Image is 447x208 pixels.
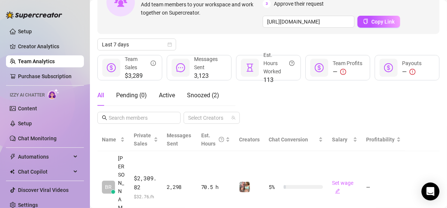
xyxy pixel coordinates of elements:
span: Team Profits [333,60,362,66]
span: Salary [332,137,347,143]
span: 3,123 [194,71,225,80]
span: $3,289 [125,71,156,80]
span: team [231,116,236,120]
div: All [97,91,104,100]
img: Jess [239,182,250,192]
span: Messages Sent [167,132,191,147]
span: exclamation-circle [410,69,416,75]
a: Purchase Subscription [18,73,72,79]
span: Izzy AI Chatter [10,92,45,99]
span: thunderbolt [10,154,16,160]
span: info-circle [151,55,156,71]
span: Snoozed ( 2 ) [187,92,219,99]
span: Chat Conversion [269,137,308,143]
img: Chat Copilot [10,169,15,174]
div: Est. Hours [201,131,224,148]
span: Profitability [366,137,395,143]
a: Creator Analytics [18,40,78,52]
span: question-circle [289,51,295,76]
div: 2,298 [167,183,192,191]
span: Name [102,135,119,144]
a: Discover Viral Videos [18,187,69,193]
div: Team Sales [125,55,156,71]
button: Copy Link [357,16,400,28]
span: Messages Sent [194,56,218,70]
span: Chat Copilot [18,166,71,178]
img: logo-BBDzfeDw.svg [6,11,62,19]
div: — [333,67,362,76]
th: Creators [235,128,264,151]
span: BR [105,183,112,191]
span: calendar [167,42,172,47]
th: Name [97,128,129,151]
div: Open Intercom Messenger [422,183,440,201]
a: Setup [18,28,32,34]
span: Active [159,92,175,99]
span: hourglass [245,63,254,72]
span: dollar-circle [107,63,116,72]
span: Last 7 days [102,39,172,50]
a: Team Analytics [18,58,55,64]
span: $2,309.82 [134,174,158,192]
span: Payouts [402,60,422,66]
div: Est. Hours Worked [263,51,295,76]
div: Pending ( 0 ) [116,91,147,100]
a: Settings [18,202,38,208]
span: dollar-circle [384,63,393,72]
span: Copy Link [371,19,395,25]
span: Add team members to your workspace and work together on Supercreator. [141,0,260,17]
a: Chat Monitoring [18,135,57,141]
span: 5 % [269,183,281,191]
span: Automations [18,151,71,163]
span: message [176,63,185,72]
span: edit [335,189,340,194]
span: question-circle [219,131,224,148]
span: $ 32.76 /h [134,193,158,200]
input: Search members [109,114,170,122]
div: 70.5 h [201,183,230,191]
a: Content [18,105,37,111]
span: 113 [263,76,295,85]
a: Setup [18,120,32,126]
a: Set wageedit [332,180,353,194]
span: exclamation-circle [340,69,346,75]
span: Private Sales [134,132,151,147]
span: search [102,115,107,120]
span: dollar-circle [315,63,324,72]
span: copy [363,19,368,24]
img: AI Chatter [48,89,59,100]
div: — [402,67,422,76]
